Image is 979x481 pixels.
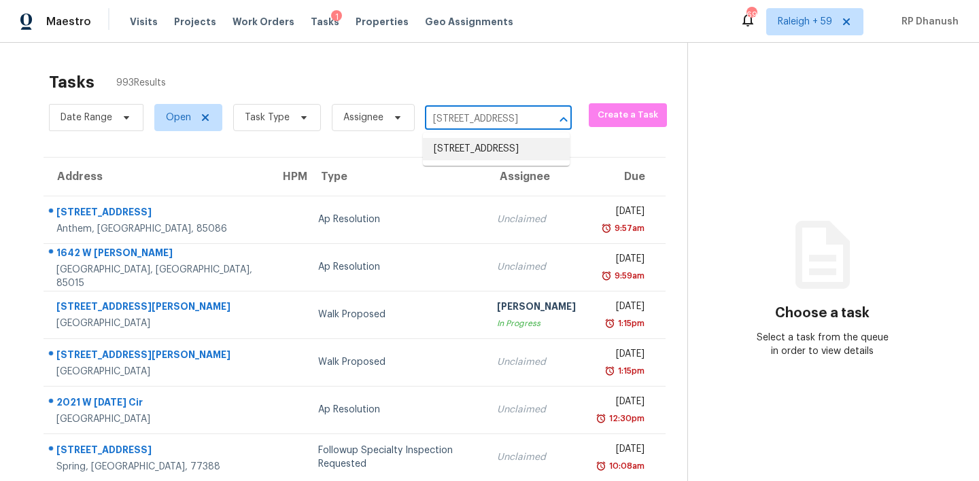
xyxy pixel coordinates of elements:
[44,158,269,196] th: Address
[755,331,890,358] div: Select a task from the queue in order to view details
[56,222,258,236] div: Anthem, [GEOGRAPHIC_DATA], 85086
[130,15,158,29] span: Visits
[604,317,615,330] img: Overdue Alarm Icon
[598,347,645,364] div: [DATE]
[56,395,258,412] div: 2021 W [DATE] Cir
[116,76,166,90] span: 993 Results
[497,213,576,226] div: Unclaimed
[56,460,258,474] div: Spring, [GEOGRAPHIC_DATA], 77388
[778,15,832,29] span: Raleigh + 59
[497,260,576,274] div: Unclaimed
[589,103,667,127] button: Create a Task
[56,205,258,222] div: [STREET_ADDRESS]
[318,403,475,416] div: Ap Resolution
[612,221,645,235] div: 9:57am
[596,459,606,473] img: Overdue Alarm Icon
[356,15,409,29] span: Properties
[775,306,870,320] h3: Choose a task
[604,364,615,378] img: Overdue Alarm Icon
[598,300,645,317] div: [DATE]
[56,300,258,317] div: [STREET_ADDRESS][PERSON_NAME]
[56,443,258,460] div: [STREET_ADDRESS]
[311,17,339,26] span: Tasks
[49,75,95,89] h2: Tasks
[606,412,645,425] div: 12:30pm
[554,110,573,129] button: Close
[318,444,475,471] div: Followup Specialty Inspection Requested
[497,355,576,369] div: Unclaimed
[343,111,383,124] span: Assignee
[596,412,606,425] img: Overdue Alarm Icon
[425,109,534,130] input: Search by address
[497,403,576,416] div: Unclaimed
[598,395,645,412] div: [DATE]
[601,269,612,283] img: Overdue Alarm Icon
[497,300,576,317] div: [PERSON_NAME]
[746,8,756,22] div: 696
[245,111,290,124] span: Task Type
[307,158,486,196] th: Type
[56,263,258,290] div: [GEOGRAPHIC_DATA], [GEOGRAPHIC_DATA], 85015
[896,15,959,29] span: RP Dhanush
[56,317,258,330] div: [GEOGRAPHIC_DATA]
[46,15,91,29] span: Maestro
[615,364,645,378] div: 1:15pm
[598,252,645,269] div: [DATE]
[318,355,475,369] div: Walk Proposed
[166,111,191,124] span: Open
[425,15,513,29] span: Geo Assignments
[61,111,112,124] span: Date Range
[174,15,216,29] span: Projects
[318,213,475,226] div: Ap Resolution
[269,158,307,196] th: HPM
[606,459,645,473] div: 10:08am
[318,308,475,321] div: Walk Proposed
[615,317,645,330] div: 1:15pm
[497,317,576,330] div: In Progress
[233,15,294,29] span: Work Orders
[56,412,258,426] div: [GEOGRAPHIC_DATA]
[598,204,645,221] div: [DATE]
[423,138,570,160] li: [STREET_ADDRESS]
[612,269,645,283] div: 9:59am
[587,158,666,196] th: Due
[331,10,342,24] div: 1
[486,158,587,196] th: Assignee
[56,246,258,263] div: 1642 W [PERSON_NAME]
[56,348,258,365] div: [STREET_ADDRESS][PERSON_NAME]
[596,107,660,123] span: Create a Task
[598,442,645,459] div: [DATE]
[601,221,612,235] img: Overdue Alarm Icon
[56,365,258,378] div: [GEOGRAPHIC_DATA]
[497,450,576,464] div: Unclaimed
[318,260,475,274] div: Ap Resolution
